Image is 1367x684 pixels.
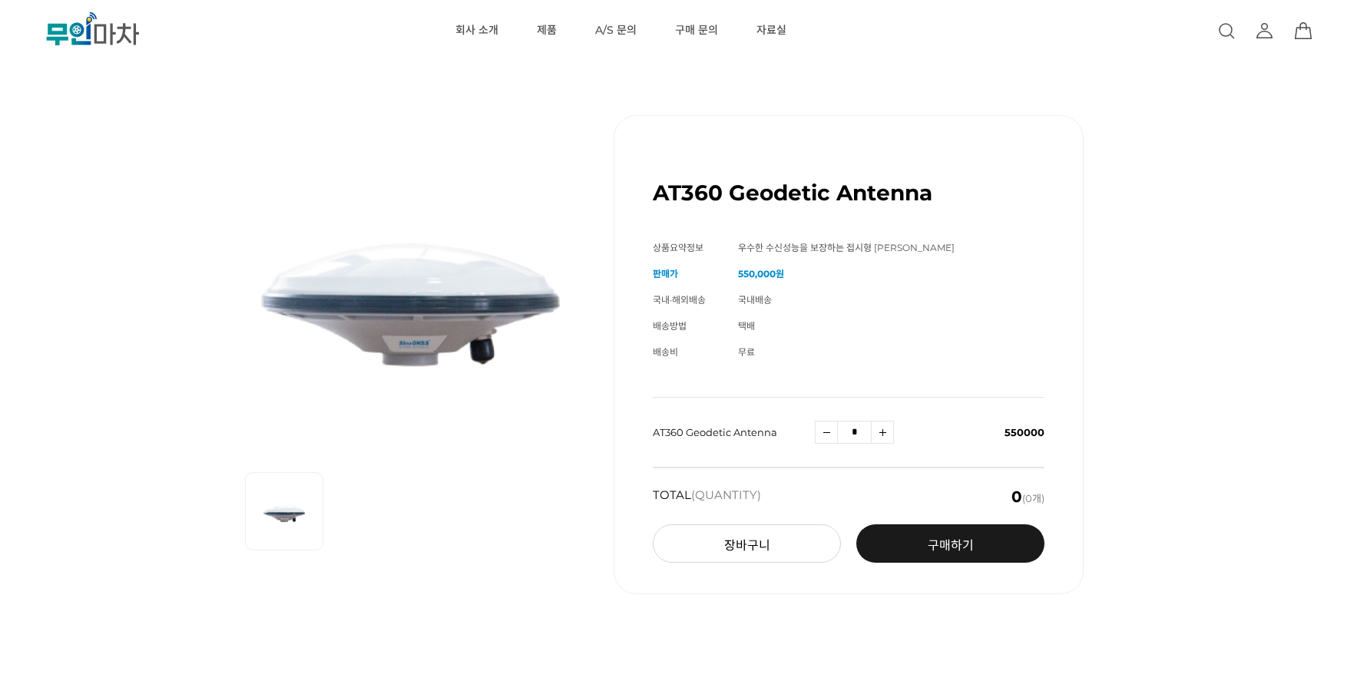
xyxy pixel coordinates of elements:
[653,294,706,306] span: 국내·해외배송
[653,398,815,468] td: AT360 Geodetic Antenna
[1005,426,1044,438] span: 550000
[653,346,678,358] span: 배송비
[928,538,974,553] span: 구매하기
[653,524,841,563] button: 장바구니
[1011,487,1022,506] em: 0
[738,294,772,306] span: 국내배송
[738,320,755,332] span: 택배
[653,320,687,332] span: 배송방법
[653,242,703,253] span: 상품요약정보
[691,487,761,502] span: (QUANTITY)
[1011,489,1044,504] span: (0개)
[738,346,755,358] span: 무료
[245,115,575,453] img: AT360 Geodetic Antenna
[815,421,838,444] a: 수량감소
[653,180,932,206] h1: AT360 Geodetic Antenna
[738,242,955,253] span: 우수한 수신성능을 보장하는 접시형 [PERSON_NAME]
[653,489,761,504] strong: TOTAL
[856,524,1044,563] a: 구매하기
[738,268,784,279] strong: 550,000원
[653,268,678,279] span: 판매가
[871,421,894,444] a: 수량증가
